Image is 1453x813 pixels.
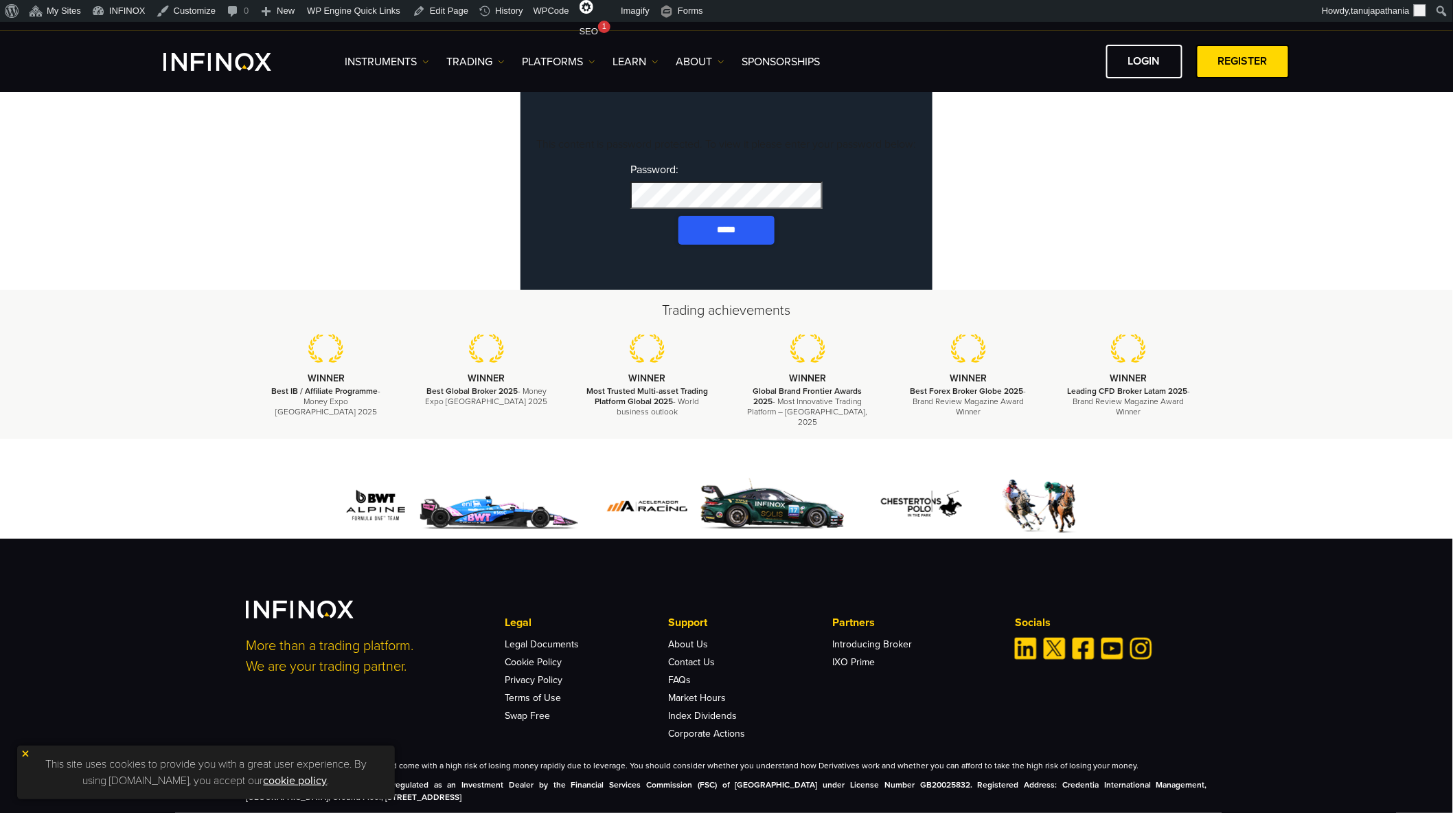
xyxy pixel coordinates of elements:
strong: Global Brand Frontier Awards 2025 [753,386,862,406]
h2: Trading achievements [246,301,1207,320]
a: Twitter [1044,638,1066,660]
p: - Brand Review Magazine Award Winner [905,386,1031,418]
a: INFINOX Logo [163,53,304,71]
p: - Money Expo [GEOGRAPHIC_DATA] 2025 [263,386,389,418]
a: cookie policy [264,774,328,788]
p: This site uses cookies to provide you with a great user experience. By using [DOMAIN_NAME], you a... [24,753,388,792]
span: tanujapathania [1351,5,1410,16]
input: Password: [630,181,823,209]
p: Legal [505,614,668,631]
a: About Us [669,638,709,650]
a: Linkedin [1015,638,1037,660]
strong: WINNER [308,372,345,384]
strong: WINNER [628,372,665,384]
a: Youtube [1101,638,1123,660]
p: Socials [1015,614,1207,631]
p: This content is password protected. To view it please enter your password below: [534,136,919,153]
a: Cookie Policy [505,656,562,668]
strong: WINNER [950,372,987,384]
label: Password: [630,164,823,208]
p: - Most Innovative Trading Platform – [GEOGRAPHIC_DATA], 2025 [744,386,871,428]
a: SPONSORSHIPS [742,54,820,70]
a: Legal Documents [505,638,579,650]
a: REGISTER [1196,45,1290,78]
p: - Money Expo [GEOGRAPHIC_DATA] 2025 [424,386,550,407]
p: More than a trading platform. We are your trading partner. [246,636,486,677]
a: ABOUT [676,54,724,70]
p: - World business outlook [584,386,711,418]
p: Support [669,614,832,631]
img: yellow close icon [21,749,30,759]
a: Instagram [1130,638,1152,660]
p: - Brand Review Magazine Award Winner [1066,386,1192,418]
a: Instruments [345,54,429,70]
a: Facebook [1073,638,1095,660]
a: Contact Us [669,656,716,668]
strong: Best Global Broker 2025 [426,386,518,396]
a: Index Dividends [669,710,737,722]
strong: WINNER [1110,372,1147,384]
strong: WINNER [468,372,505,384]
div: 1 [598,21,610,33]
a: Market Hours [669,692,726,704]
strong: Best Forex Broker Globe 2025 [911,386,1024,396]
a: Terms of Use [505,692,561,704]
p: Partners [833,614,996,631]
a: Privacy Policy [505,674,562,686]
strong: WINNER [789,372,826,384]
strong: Most Trusted Multi-asset Trading Platform Global 2025 [586,386,708,406]
a: PLATFORMS [522,54,595,70]
a: Corporate Actions [669,728,746,739]
a: FAQs [669,674,691,686]
a: Swap Free [505,710,550,722]
a: IXO Prime [833,656,876,668]
a: Learn [613,54,659,70]
a: TRADING [446,54,505,70]
strong: Best IB / Affiliate Programme [271,386,378,396]
strong: Leading CFD Broker Latam 2025 [1067,386,1187,396]
strong: INFINOX Limited is authorised and regulated as an Investment Dealer by the Financial Services Com... [246,780,1207,802]
span: SEO [580,26,598,36]
p: Derivatives are complex instruments and come with a high risk of losing money rapidly due to leve... [246,759,1207,772]
a: Introducing Broker [833,638,913,650]
a: LOGIN [1106,45,1182,78]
